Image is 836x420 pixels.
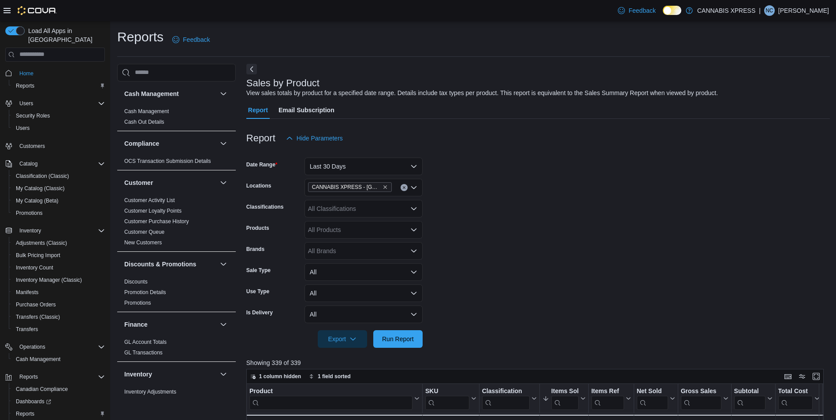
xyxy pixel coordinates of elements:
span: Home [16,68,105,79]
span: Reports [16,410,34,417]
button: Compliance [124,139,216,148]
div: Customer [117,195,236,251]
a: Inventory Count [12,262,57,273]
button: Canadian Compliance [9,383,108,395]
input: Dark Mode [663,6,681,15]
span: Cash Management [124,108,169,115]
h3: Cash Management [124,89,179,98]
h3: Inventory [124,370,152,379]
span: Dashboards [16,398,51,405]
span: Users [19,100,33,107]
span: OCS Transaction Submission Details [124,158,211,165]
button: Home [2,67,108,80]
a: Customer Purchase History [124,218,189,225]
span: NC [765,5,773,16]
button: My Catalog (Beta) [9,195,108,207]
span: Classification (Classic) [16,173,69,180]
span: Reports [19,373,38,380]
button: Inventory [2,225,108,237]
span: Users [16,98,105,109]
a: Reports [12,81,38,91]
a: Inventory Adjustments [124,389,176,395]
a: Bulk Pricing Import [12,250,64,261]
a: Classification (Classic) [12,171,73,181]
button: Open list of options [410,226,417,233]
button: 1 column hidden [247,371,305,382]
span: Email Subscription [279,101,334,119]
div: Total Cost [778,387,812,395]
button: All [305,306,423,323]
span: Hide Parameters [297,134,343,143]
div: Classification [482,387,529,395]
div: Items Sold [551,387,579,395]
span: Inventory Adjustments [124,388,176,395]
div: Total Cost [778,387,812,409]
button: Reports [16,372,41,382]
button: Cash Management [218,88,229,99]
label: Brands [246,246,264,253]
button: Reports [2,371,108,383]
span: Transfers (Classic) [12,312,105,322]
span: Run Report [382,335,414,343]
span: Discounts [124,278,148,285]
a: Dashboards [12,396,55,407]
button: Items Sold [542,387,586,409]
span: Reports [16,82,34,89]
button: Finance [218,319,229,330]
span: CANNABIS XPRESS - Grand Bay-Westfield (Woolastook Drive) [308,182,392,192]
img: Cova [18,6,57,15]
h3: Discounts & Promotions [124,260,196,269]
a: Feedback [614,2,659,19]
div: Product [249,387,412,395]
button: Transfers (Classic) [9,311,108,323]
div: Product [249,387,412,409]
div: Subtotal [734,387,765,409]
div: SKU [425,387,469,395]
p: Showing 339 of 339 [246,358,830,367]
span: Customer Queue [124,228,164,236]
button: Open list of options [410,205,417,212]
a: Reports [12,409,38,419]
button: Open list of options [410,247,417,254]
div: Compliance [117,156,236,170]
div: View sales totals by product for a specified date range. Details include tax types per product. T... [246,88,718,98]
h3: Report [246,133,275,144]
span: Security Roles [12,111,105,121]
button: Customer [124,178,216,187]
p: CANNABIS XPRESS [697,5,755,16]
h3: Compliance [124,139,159,148]
button: Keyboard shortcuts [783,371,793,382]
div: Items Ref [591,387,624,409]
a: Customer Activity List [124,197,175,203]
span: My Catalog (Beta) [16,197,59,204]
span: Promotions [12,208,105,218]
label: Sale Type [246,267,271,274]
span: Canadian Compliance [12,384,105,394]
div: Items Ref [591,387,624,395]
span: Users [16,125,30,132]
span: Operations [16,342,105,352]
a: New Customers [124,239,162,246]
button: Classification (Classic) [9,170,108,182]
label: Classifications [246,203,284,210]
span: Classification (Classic) [12,171,105,181]
button: SKU [425,387,476,409]
button: Inventory [218,369,229,379]
h1: Reports [117,28,163,46]
button: Remove CANNABIS XPRESS - Grand Bay-Westfield (Woolastook Drive) from selection in this group [383,184,388,190]
a: Customer Loyalty Points [124,208,182,214]
button: Bulk Pricing Import [9,249,108,262]
button: Cash Management [9,353,108,365]
div: Net Sold [636,387,668,395]
div: Cash Management [117,106,236,131]
div: Discounts & Promotions [117,276,236,312]
button: Users [9,122,108,134]
div: Gross Sales [680,387,721,409]
span: Catalog [16,158,105,169]
button: Users [2,97,108,110]
a: GL Account Totals [124,339,167,345]
button: Clear input [401,184,408,191]
button: Discounts & Promotions [124,260,216,269]
span: Load All Apps in [GEOGRAPHIC_DATA] [25,26,105,44]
